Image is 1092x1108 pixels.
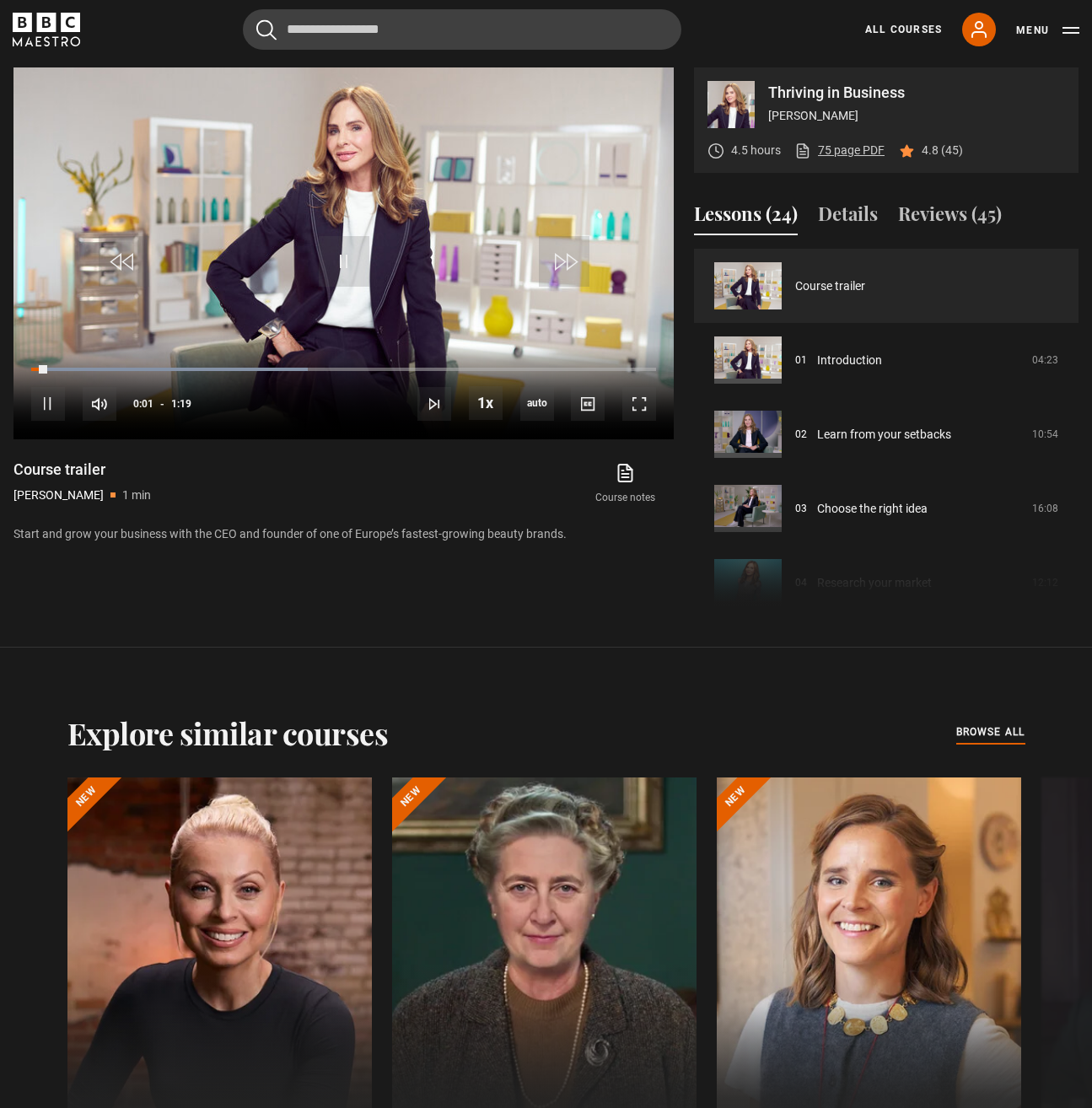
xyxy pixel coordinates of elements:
[768,85,1065,100] p: Thriving in Business
[520,387,554,421] span: auto
[817,426,951,444] a: Learn from your setbacks
[13,67,674,438] video-js: Video Player
[469,386,503,420] button: Playback Rate
[13,487,104,504] p: [PERSON_NAME]
[956,723,1025,740] span: browse all
[956,723,1025,742] a: browse all
[13,525,674,543] p: Start and grow your business with the CEO and founder of one of Europe’s fastest-growing beauty b...
[67,715,389,750] h2: Explore similar courses
[795,277,865,295] a: Course trailer
[898,200,1002,235] button: Reviews (45)
[133,389,153,419] span: 0:01
[417,387,451,421] button: Next Lesson
[31,387,65,421] button: Pause
[31,368,656,371] div: Progress Bar
[865,22,942,37] a: All Courses
[160,398,164,410] span: -
[243,9,681,50] input: Search
[817,352,882,369] a: Introduction
[622,387,656,421] button: Fullscreen
[578,460,674,508] a: Course notes
[122,487,151,504] p: 1 min
[1016,22,1079,39] button: Toggle navigation
[13,460,151,480] h1: Course trailer
[520,387,554,421] div: Current quality: 720p
[818,200,878,235] button: Details
[731,142,781,159] p: 4.5 hours
[794,142,885,159] a: 75 page PDF
[171,389,191,419] span: 1:19
[13,13,80,46] svg: BBC Maestro
[694,200,798,235] button: Lessons (24)
[571,387,605,421] button: Captions
[922,142,963,159] p: 4.8 (45)
[768,107,1065,125] p: [PERSON_NAME]
[256,19,277,40] button: Submit the search query
[817,500,928,518] a: Choose the right idea
[83,387,116,421] button: Mute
